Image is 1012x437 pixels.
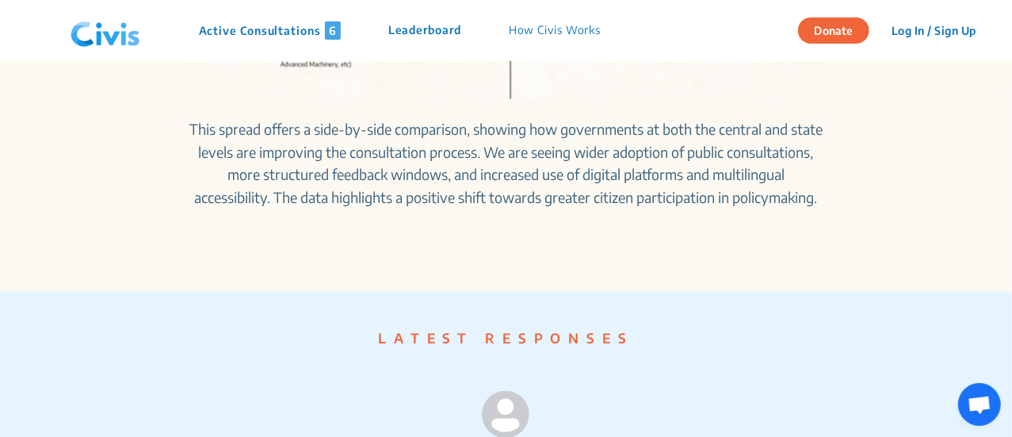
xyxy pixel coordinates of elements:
button: Donate [798,17,869,44]
p: LATEST RESPONSES [51,328,961,349]
p: Active Consultations [199,21,341,40]
button: Log In / Sign Up [881,18,987,43]
p: How Civis Works [509,21,601,40]
p: This spread offers a side-by-side comparison, showing how governments at both the central and sta... [189,118,823,209]
a: Open chat [958,383,1001,426]
a: Donate [798,21,881,37]
img: navlogo.png [64,7,147,55]
span: 6 [325,21,341,40]
p: Leaderboard [388,21,461,40]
